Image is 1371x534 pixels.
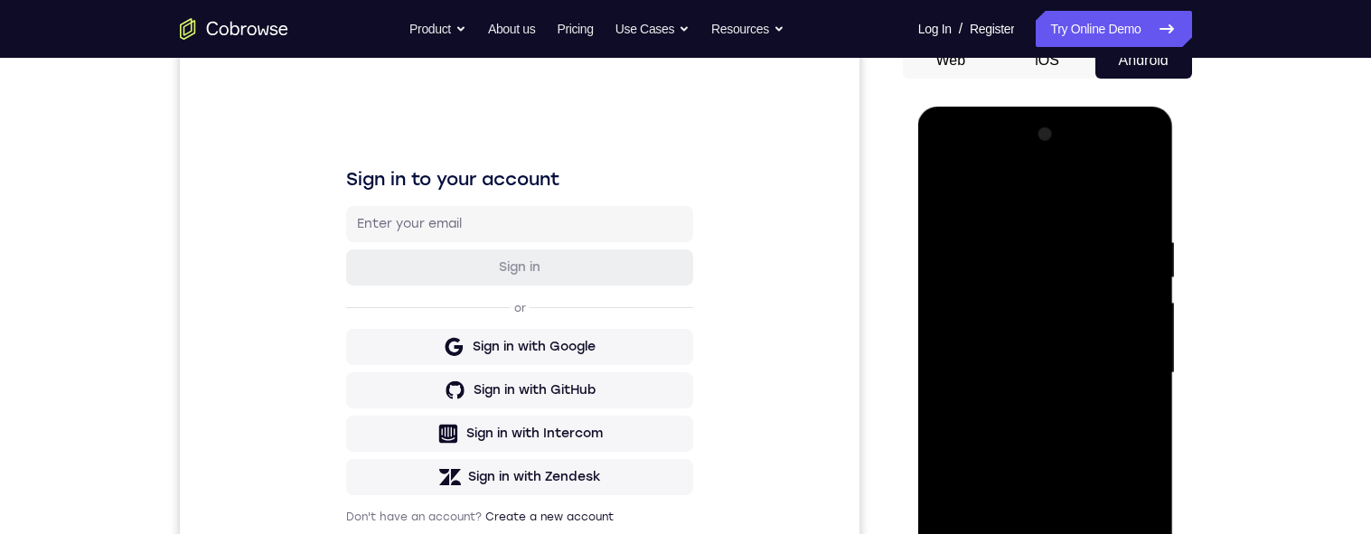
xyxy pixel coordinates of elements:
button: Sign in with Zendesk [166,417,513,453]
button: Web [903,42,1000,79]
button: Product [409,11,466,47]
a: Go to the home page [180,18,288,40]
a: Register [970,11,1014,47]
p: or [331,258,350,273]
div: Sign in with Intercom [286,382,423,400]
button: Sign in with GitHub [166,330,513,366]
p: Don't have an account? [166,467,513,482]
div: Sign in with GitHub [294,339,416,357]
button: Sign in with Google [166,286,513,323]
a: Log In [918,11,952,47]
a: Pricing [557,11,593,47]
button: iOS [999,42,1095,79]
button: Sign in with Intercom [166,373,513,409]
a: Create a new account [305,468,434,481]
button: Android [1095,42,1192,79]
span: / [959,18,963,40]
button: Use Cases [615,11,690,47]
button: Resources [711,11,784,47]
a: Try Online Demo [1036,11,1191,47]
div: Sign in with Zendesk [288,426,421,444]
div: Sign in with Google [293,295,416,314]
a: About us [488,11,535,47]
